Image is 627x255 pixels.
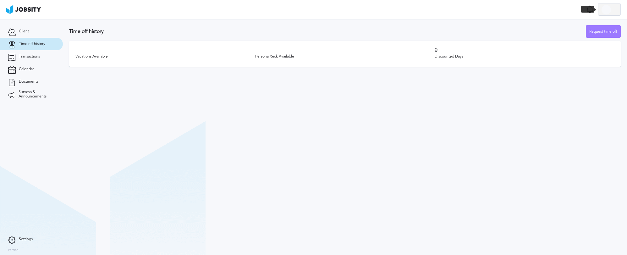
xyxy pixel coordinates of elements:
[19,237,33,241] span: Settings
[69,29,586,34] h3: Time off history
[19,29,29,34] span: Client
[19,42,45,46] span: Time off history
[6,5,41,14] img: ab4bad089aa723f57921c736e9817d99.png
[435,54,614,59] div: Discounted Days
[19,80,38,84] span: Documents
[435,47,614,53] h3: 0
[19,54,40,59] span: Transactions
[75,54,255,59] div: Vacations Available
[8,248,19,252] label: Version:
[586,25,621,38] button: Request time off
[255,54,435,59] div: Personal/Sick Available
[19,67,34,71] span: Calendar
[19,90,55,99] span: Surveys & Announcements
